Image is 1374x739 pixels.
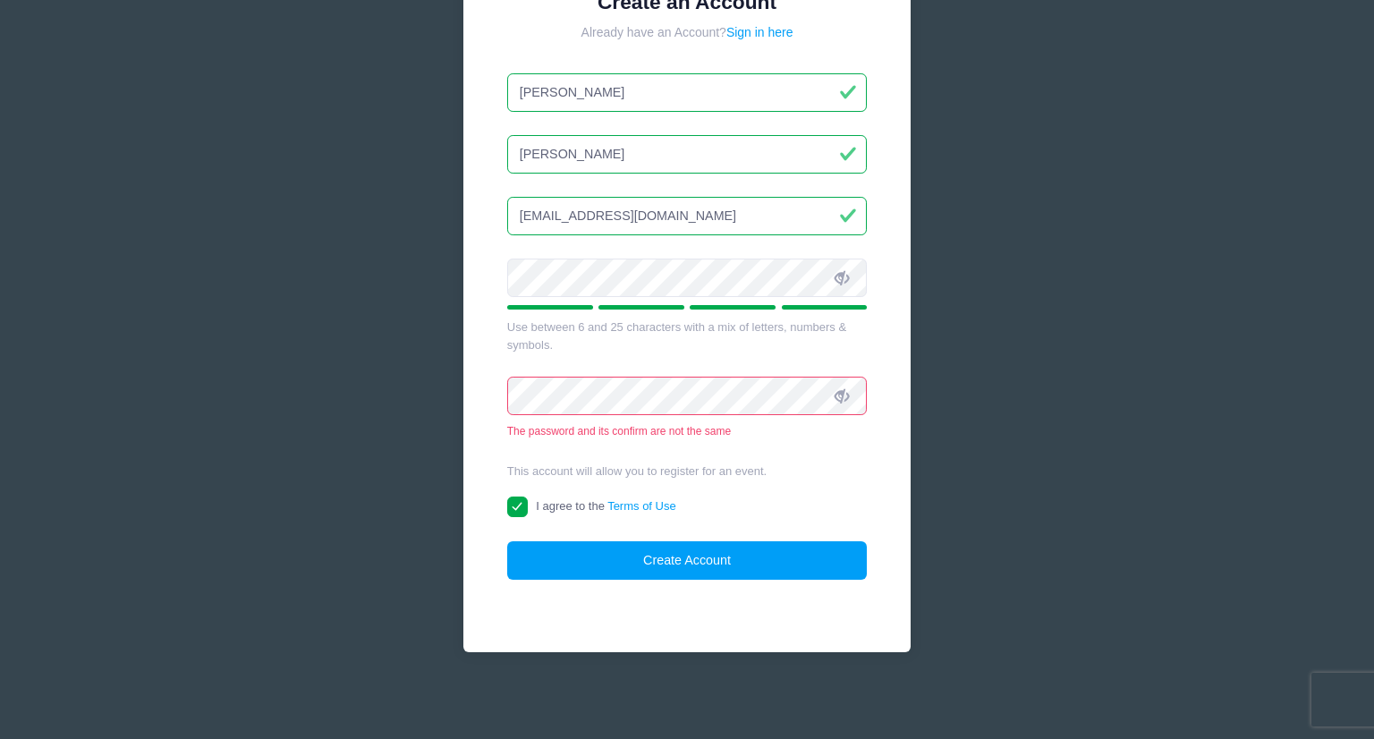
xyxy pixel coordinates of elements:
div: The password and its confirm are not the same [507,423,868,439]
div: Use between 6 and 25 characters with a mix of letters, numbers & symbols. [507,319,868,353]
input: Email [507,197,868,235]
a: Terms of Use [607,499,676,513]
button: Create Account [507,541,868,580]
input: First Name [507,73,868,112]
div: Already have an Account? [507,23,868,42]
input: Last Name [507,135,868,174]
a: Sign in here [726,25,793,39]
span: I agree to the [536,499,675,513]
div: This account will allow you to register for an event. [507,463,868,480]
input: I agree to theTerms of Use [507,497,528,517]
